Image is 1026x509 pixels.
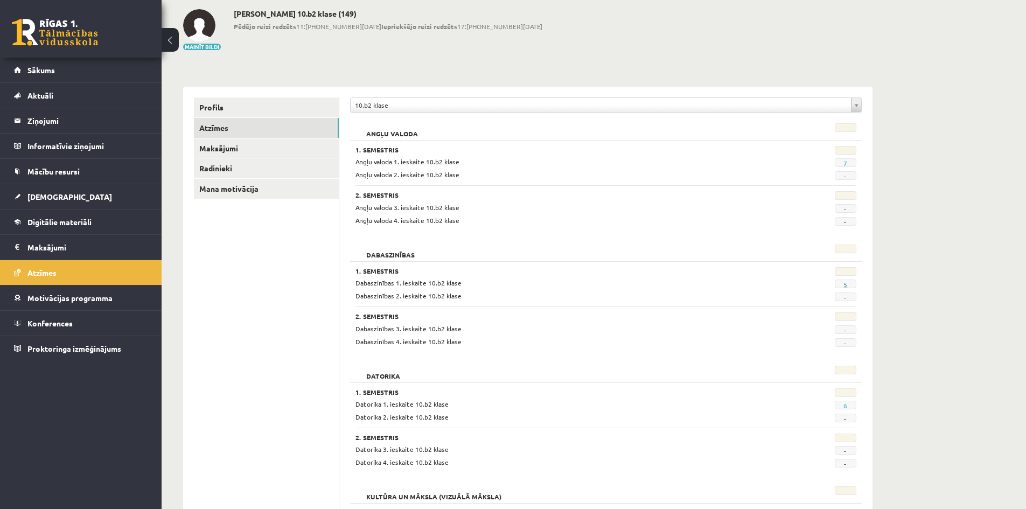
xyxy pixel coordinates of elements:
b: Pēdējo reizi redzēts [234,22,296,31]
span: Konferences [27,318,73,328]
h2: Dabaszinības [355,245,425,255]
span: Angļu valoda 1. ieskaite 10.b2 klase [355,157,459,166]
a: Maksājumi [194,138,339,158]
span: Datorika 3. ieskaite 10.b2 klase [355,445,449,454]
span: - [835,204,856,213]
span: 11:[PHONE_NUMBER][DATE] 17:[PHONE_NUMBER][DATE] [234,22,542,31]
a: Informatīvie ziņojumi [14,134,148,158]
a: Konferences [14,311,148,336]
a: Maksājumi [14,235,148,260]
h3: 1. Semestris [355,146,770,154]
span: Sākums [27,65,55,75]
span: Angļu valoda 2. ieskaite 10.b2 klase [355,170,459,179]
span: Angļu valoda 3. ieskaite 10.b2 klase [355,203,459,212]
h3: 2. Semestris [355,434,770,441]
a: Atzīmes [14,260,148,285]
a: Radinieki [194,158,339,178]
a: Sākums [14,58,148,82]
a: Aktuāli [14,83,148,108]
span: [DEMOGRAPHIC_DATA] [27,192,112,201]
a: Motivācijas programma [14,285,148,310]
span: Atzīmes [27,268,57,277]
a: Mana motivācija [194,179,339,199]
h3: 1. Semestris [355,267,770,275]
span: - [835,292,856,301]
h3: 1. Semestris [355,388,770,396]
span: - [835,414,856,422]
button: Mainīt bildi [183,44,221,50]
a: Rīgas 1. Tālmācības vidusskola [12,19,98,46]
legend: Maksājumi [27,235,148,260]
a: Atzīmes [194,118,339,138]
span: - [835,171,856,180]
a: 5 [843,280,847,289]
legend: Informatīvie ziņojumi [27,134,148,158]
a: Mācību resursi [14,159,148,184]
h2: [PERSON_NAME] 10.b2 klase (149) [234,9,542,18]
a: 7 [843,159,847,168]
img: Marko Osemļjaks [183,9,215,41]
span: Motivācijas programma [27,293,113,303]
span: Digitālie materiāli [27,217,92,227]
span: - [835,338,856,347]
a: [DEMOGRAPHIC_DATA] [14,184,148,209]
span: - [835,325,856,334]
a: Profils [194,97,339,117]
span: - [835,446,856,455]
h2: Angļu valoda [355,123,429,134]
span: Datorika 4. ieskaite 10.b2 klase [355,458,449,466]
h3: 2. Semestris [355,312,770,320]
span: Aktuāli [27,90,53,100]
span: - [835,217,856,226]
a: Ziņojumi [14,108,148,133]
a: 10.b2 klase [351,98,861,112]
a: 6 [843,401,847,410]
h2: Datorika [355,366,411,376]
h3: 2. Semestris [355,191,770,199]
span: Dabaszinības 1. ieskaite 10.b2 klase [355,278,462,287]
span: 10.b2 klase [355,98,847,112]
span: Dabaszinības 2. ieskaite 10.b2 klase [355,291,462,300]
span: - [835,459,856,468]
a: Digitālie materiāli [14,210,148,234]
legend: Ziņojumi [27,108,148,133]
span: Mācību resursi [27,166,80,176]
span: Datorika 2. ieskaite 10.b2 klase [355,413,449,421]
span: Datorika 1. ieskaite 10.b2 klase [355,400,449,408]
span: Dabaszinības 4. ieskaite 10.b2 klase [355,337,462,346]
span: Dabaszinības 3. ieskaite 10.b2 klase [355,324,462,333]
a: Proktoringa izmēģinājums [14,336,148,361]
h2: Kultūra un māksla (vizuālā māksla) [355,486,512,497]
span: Angļu valoda 4. ieskaite 10.b2 klase [355,216,459,225]
b: Iepriekšējo reizi redzēts [381,22,457,31]
span: Proktoringa izmēģinājums [27,344,121,353]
